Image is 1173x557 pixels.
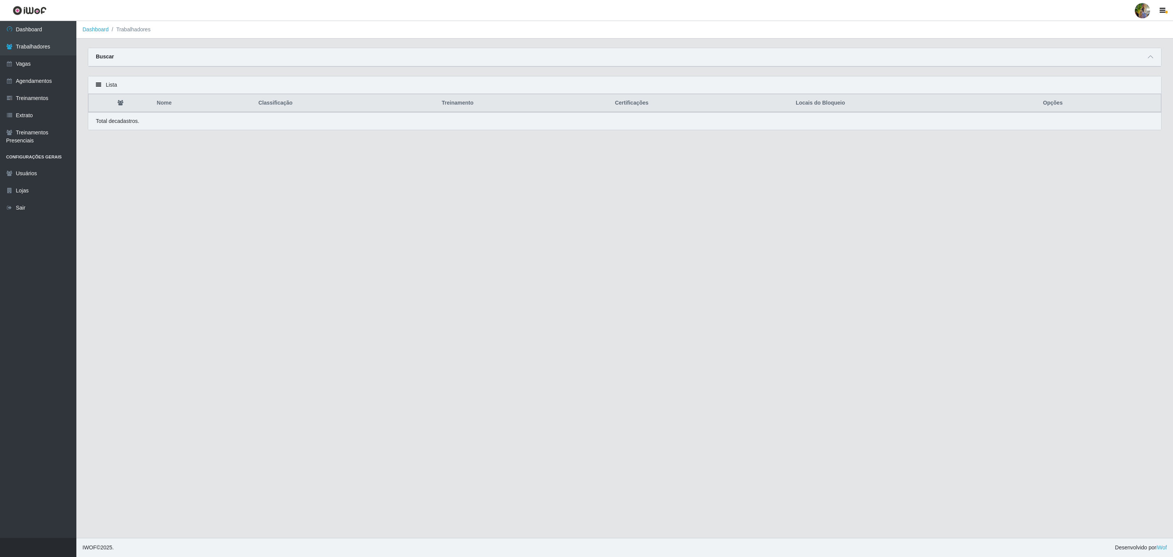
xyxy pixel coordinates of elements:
th: Locais do Bloqueio [791,94,1039,112]
strong: Buscar [96,53,114,60]
span: © 2025 . [82,544,114,552]
a: iWof [1156,544,1167,551]
span: Desenvolvido por [1115,544,1167,552]
img: CoreUI Logo [13,6,47,15]
th: Nome [152,94,254,112]
th: Classificação [254,94,437,112]
li: Trabalhadores [109,26,151,34]
div: Lista [88,76,1161,94]
a: Dashboard [82,26,109,32]
span: IWOF [82,544,97,551]
p: Total de cadastros. [96,117,139,125]
th: Opções [1039,94,1161,112]
nav: breadcrumb [76,21,1173,39]
th: Treinamento [437,94,611,112]
th: Certificações [610,94,791,112]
